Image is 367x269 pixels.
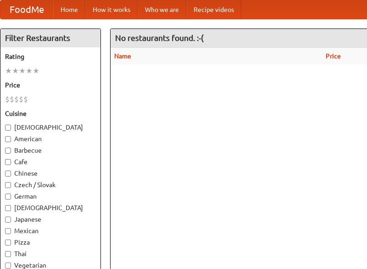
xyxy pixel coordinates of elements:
input: American [5,136,11,142]
input: Thai [5,251,11,257]
a: Home [53,0,85,19]
li: ★ [12,66,19,76]
input: [DEMOGRAPHIC_DATA] [5,125,11,131]
a: Price [326,52,341,60]
input: Japanese [5,217,11,223]
h5: Cuisine [5,109,96,118]
label: American [5,134,96,143]
input: German [5,194,11,200]
li: $ [19,94,23,104]
input: Pizza [5,240,11,246]
input: Chinese [5,171,11,177]
a: Recipe videos [186,0,241,19]
h5: Rating [5,52,96,61]
input: Czech / Slovak [5,182,11,188]
li: $ [5,94,10,104]
a: Who we are [138,0,186,19]
label: [DEMOGRAPHIC_DATA] [5,203,96,212]
label: Pizza [5,238,96,247]
label: Czech / Slovak [5,180,96,189]
a: FoodMe [0,0,53,19]
a: How it works [85,0,138,19]
h4: Filter Restaurants [0,29,100,47]
input: Vegetarian [5,263,11,269]
ng-pluralize: No restaurants found. :-( [115,34,204,42]
label: [DEMOGRAPHIC_DATA] [5,123,96,132]
li: $ [10,94,14,104]
input: Mexican [5,228,11,234]
input: Barbecue [5,148,11,154]
li: ★ [5,66,12,76]
h5: Price [5,80,96,90]
label: Chinese [5,169,96,178]
li: ★ [19,66,26,76]
li: ★ [26,66,33,76]
a: Name [114,52,131,60]
li: ★ [33,66,39,76]
label: Cafe [5,157,96,166]
input: [DEMOGRAPHIC_DATA] [5,205,11,211]
label: Japanese [5,215,96,224]
label: German [5,192,96,201]
label: Thai [5,249,96,258]
label: Mexican [5,226,96,235]
input: Cafe [5,159,11,165]
li: $ [23,94,28,104]
li: $ [14,94,19,104]
label: Barbecue [5,146,96,155]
